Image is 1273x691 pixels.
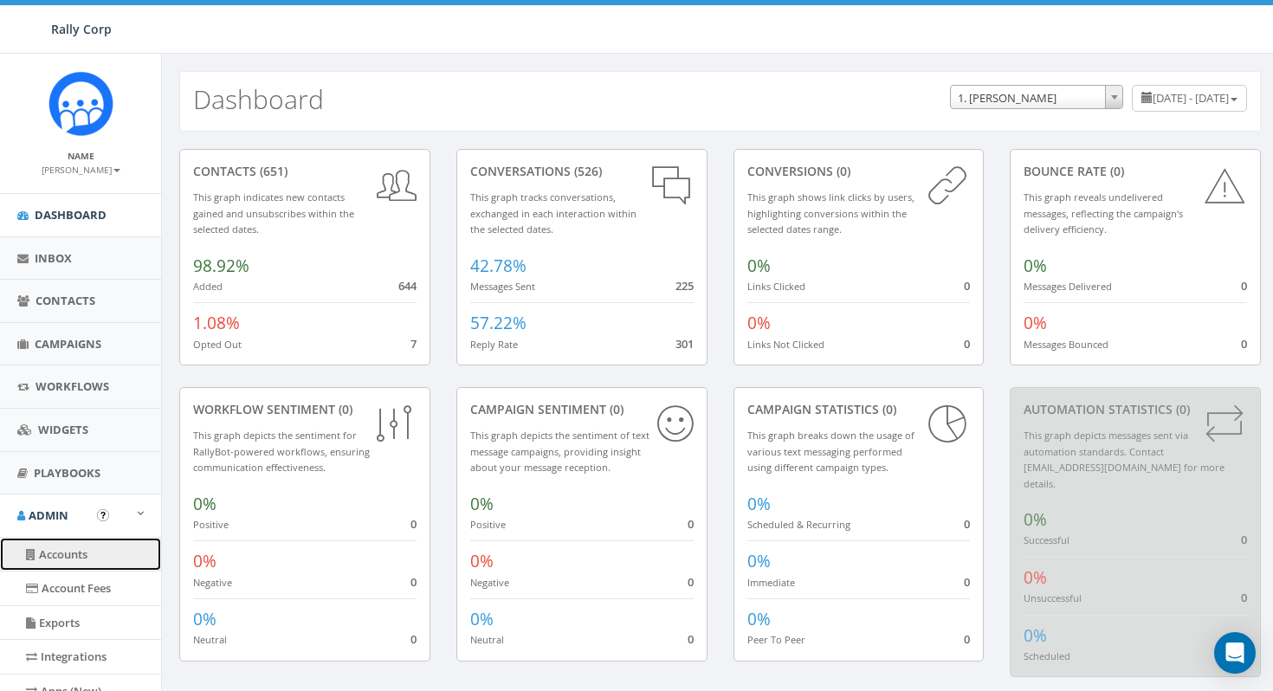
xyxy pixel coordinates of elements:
span: 0 [1241,278,1247,294]
small: Messages Sent [470,280,535,293]
span: 0% [1024,624,1047,647]
span: (0) [606,401,624,417]
span: 644 [398,278,417,294]
span: (0) [1173,401,1190,417]
small: Reply Rate [470,338,518,351]
span: 0 [410,574,417,590]
img: Icon_1.png [48,71,113,136]
small: Immediate [747,576,795,589]
small: Opted Out [193,338,242,351]
small: Added [193,280,223,293]
small: Peer To Peer [747,633,805,646]
span: 0% [1024,566,1047,589]
div: contacts [193,163,417,180]
span: Workflows [36,378,109,394]
small: This graph indicates new contacts gained and unsubscribes within the selected dates. [193,191,354,236]
span: (0) [833,163,850,179]
span: 0% [470,550,494,572]
span: (0) [879,401,896,417]
small: This graph depicts messages sent via automation standards. Contact [EMAIL_ADDRESS][DOMAIN_NAME] f... [1024,429,1225,490]
span: 0 [964,278,970,294]
small: [PERSON_NAME] [42,164,120,176]
small: Links Not Clicked [747,338,824,351]
span: 0% [747,608,771,630]
span: 0% [1024,508,1047,531]
span: 0 [1241,590,1247,605]
span: 42.78% [470,255,527,277]
span: Rally Corp [51,21,112,37]
span: Admin [29,507,68,523]
span: 0% [747,312,771,334]
small: This graph depicts the sentiment for RallyBot-powered workflows, ensuring communication effective... [193,429,370,474]
button: Open In-App Guide [97,509,109,521]
div: Workflow Sentiment [193,401,417,418]
span: 0 [688,574,694,590]
span: 0% [193,550,216,572]
small: Messages Bounced [1024,338,1108,351]
span: 1.08% [193,312,240,334]
span: Playbooks [34,465,100,481]
small: Positive [470,518,506,531]
div: Bounce Rate [1024,163,1247,180]
span: 0% [470,493,494,515]
span: Contacts [36,293,95,308]
span: 0% [1024,312,1047,334]
span: 98.92% [193,255,249,277]
span: 0% [1024,255,1047,277]
small: Name [68,150,94,162]
small: Scheduled & Recurring [747,518,850,531]
small: This graph shows link clicks by users, highlighting conversions within the selected dates range. [747,191,914,236]
h2: Dashboard [193,85,324,113]
span: Campaigns [35,336,101,352]
div: Automation Statistics [1024,401,1247,418]
span: 0 [1241,532,1247,547]
span: Inbox [35,250,72,266]
small: Links Clicked [747,280,805,293]
span: 0 [688,631,694,647]
span: 0 [964,336,970,352]
small: Negative [193,576,232,589]
span: [DATE] - [DATE] [1153,90,1229,106]
small: Messages Delivered [1024,280,1112,293]
small: Positive [193,518,229,531]
span: (651) [256,163,288,179]
span: 0% [193,493,216,515]
small: Scheduled [1024,649,1070,662]
span: 57.22% [470,312,527,334]
small: Negative [470,576,509,589]
span: 1. James Martin [950,85,1123,109]
span: (0) [1107,163,1124,179]
a: [PERSON_NAME] [42,161,120,177]
span: 0 [688,516,694,532]
small: Neutral [470,633,504,646]
small: Neutral [193,633,227,646]
small: This graph breaks down the usage of various text messaging performed using different campaign types. [747,429,914,474]
div: Open Intercom Messenger [1214,632,1256,674]
span: Dashboard [35,207,107,223]
span: 301 [675,336,694,352]
small: This graph tracks conversations, exchanged in each interaction within the selected dates. [470,191,636,236]
div: conversations [470,163,694,180]
span: 0 [964,631,970,647]
div: Campaign Statistics [747,401,971,418]
span: 0% [470,608,494,630]
small: Unsuccessful [1024,591,1082,604]
div: Campaign Sentiment [470,401,694,418]
span: 0 [964,574,970,590]
span: (526) [571,163,602,179]
span: 0 [410,516,417,532]
span: 0 [1241,336,1247,352]
small: This graph reveals undelivered messages, reflecting the campaign's delivery efficiency. [1024,191,1183,236]
span: 0 [410,631,417,647]
small: Successful [1024,533,1069,546]
span: 0% [747,550,771,572]
span: 1. James Martin [951,86,1122,110]
span: Widgets [38,422,88,437]
span: 7 [410,336,417,352]
small: This graph depicts the sentiment of text message campaigns, providing insight about your message ... [470,429,649,474]
div: conversions [747,163,971,180]
span: 0% [193,608,216,630]
span: 0 [964,516,970,532]
span: (0) [335,401,352,417]
span: 0% [747,493,771,515]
